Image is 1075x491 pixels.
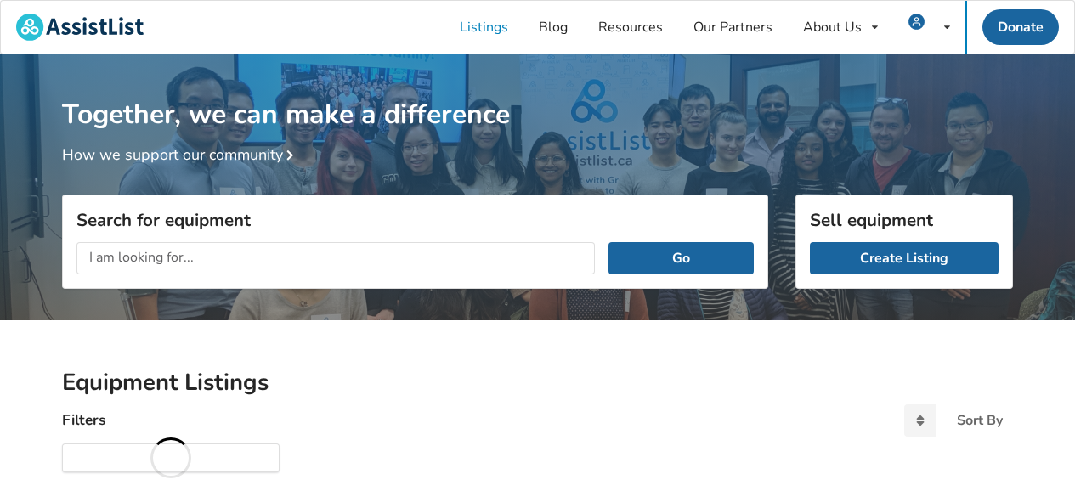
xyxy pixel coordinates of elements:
a: Resources [583,1,678,54]
a: Our Partners [678,1,788,54]
img: assistlist-logo [16,14,144,41]
a: Create Listing [810,242,999,274]
div: Sort By [957,414,1003,427]
a: How we support our community [62,144,300,165]
h3: Search for equipment [76,209,754,231]
h1: Together, we can make a difference [62,54,1013,132]
h4: Filters [62,410,105,430]
a: Listings [444,1,523,54]
input: I am looking for... [76,242,595,274]
a: Donate [982,9,1059,45]
div: About Us [803,20,862,34]
a: Blog [523,1,583,54]
h2: Equipment Listings [62,368,1013,398]
img: user icon [908,14,925,30]
button: Go [608,242,754,274]
h3: Sell equipment [810,209,999,231]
